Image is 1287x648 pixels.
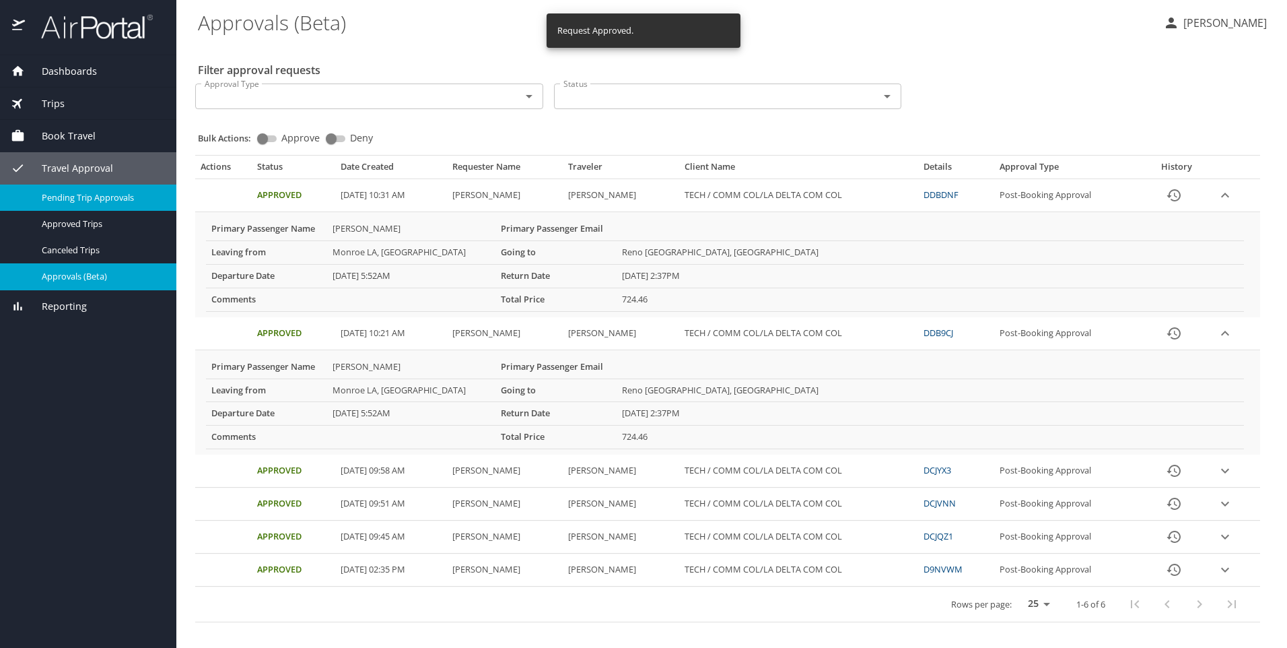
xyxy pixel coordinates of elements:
td: TECH / COMM COL/LA DELTA COM COL [679,521,919,554]
td: [DATE] 09:45 AM [335,521,447,554]
th: Going to [495,379,617,402]
button: expand row [1215,494,1235,514]
a: D9NVWM [924,563,963,575]
td: Monroe LA, [GEOGRAPHIC_DATA] [327,379,495,402]
th: Departure Date [206,264,327,288]
button: Open [520,87,538,106]
th: Primary Passenger Name [206,356,327,379]
th: Total Price [495,288,617,311]
td: [PERSON_NAME] [563,455,679,488]
button: History [1158,317,1190,350]
th: Return Date [495,402,617,426]
span: Pending Trip Approvals [42,191,160,204]
td: [DATE] 09:51 AM [335,488,447,521]
td: Post-Booking Approval [994,488,1143,521]
th: Comments [206,288,327,311]
th: History [1143,161,1210,179]
td: Reno [GEOGRAPHIC_DATA], [GEOGRAPHIC_DATA] [617,379,1244,402]
a: DCJVNN [924,497,956,509]
td: Post-Booking Approval [994,455,1143,488]
th: Primary Passenger Name [206,218,327,240]
th: Leaving from [206,379,327,402]
td: [PERSON_NAME] [327,356,495,379]
td: TECH / COMM COL/LA DELTA COM COL [679,488,919,521]
button: History [1158,521,1190,553]
th: Status [252,161,335,179]
p: Rows per page: [951,600,1012,609]
img: icon-airportal.png [12,13,26,40]
button: expand row [1215,461,1235,481]
td: [PERSON_NAME] [447,179,563,212]
span: Book Travel [25,129,96,143]
th: Primary Passenger Email [495,218,617,240]
td: Post-Booking Approval [994,179,1143,212]
p: [PERSON_NAME] [1179,15,1267,31]
td: Post-Booking Approval [994,554,1143,587]
select: rows per page [1017,594,1055,614]
td: Approved [252,488,335,521]
td: [DATE] 02:35 PM [335,554,447,587]
td: 724.46 [617,288,1244,311]
td: [PERSON_NAME] [447,455,563,488]
td: Post-Booking Approval [994,317,1143,350]
td: [DATE] 10:21 AM [335,317,447,350]
td: [PERSON_NAME] [563,317,679,350]
button: expand row [1215,560,1235,580]
th: Traveler [563,161,679,179]
span: Deny [350,133,373,143]
td: [PERSON_NAME] [447,317,563,350]
th: Actions [195,161,252,179]
td: [PERSON_NAME] [563,521,679,554]
td: TECH / COMM COL/LA DELTA COM COL [679,554,919,587]
a: DCJYX3 [924,464,951,476]
span: Approved Trips [42,218,160,230]
h2: Filter approval requests [198,59,320,81]
td: [DATE] 5:52AM [327,402,495,426]
th: Going to [495,240,617,264]
th: Departure Date [206,402,327,426]
button: History [1158,179,1190,212]
img: airportal-logo.png [26,13,153,40]
table: More info for approvals [206,218,1244,312]
th: Date Created [335,161,447,179]
td: [DATE] 10:31 AM [335,179,447,212]
button: History [1158,488,1190,520]
button: [PERSON_NAME] [1158,11,1272,35]
td: [PERSON_NAME] [447,521,563,554]
th: Approval Type [994,161,1143,179]
div: Request Approved. [557,18,633,44]
span: Dashboards [25,64,97,79]
td: [PERSON_NAME] [563,179,679,212]
td: Approved [252,317,335,350]
td: [PERSON_NAME] [327,218,495,240]
td: [PERSON_NAME] [563,488,679,521]
a: DCJQZ1 [924,530,953,542]
td: [PERSON_NAME] [563,554,679,587]
td: Approved [252,179,335,212]
td: Approved [252,455,335,488]
td: Approved [252,521,335,554]
a: DDB9CJ [924,327,953,339]
td: Reno [GEOGRAPHIC_DATA], [GEOGRAPHIC_DATA] [617,240,1244,264]
table: More info for approvals [206,356,1244,450]
td: Post-Booking Approval [994,521,1143,554]
td: TECH / COMM COL/LA DELTA COM COL [679,317,919,350]
th: Leaving from [206,240,327,264]
span: Travel Approval [25,161,113,176]
td: TECH / COMM COL/LA DELTA COM COL [679,179,919,212]
th: Total Price [495,426,617,449]
td: Approved [252,554,335,587]
span: Approve [281,133,320,143]
span: Canceled Trips [42,244,160,257]
button: History [1158,554,1190,586]
td: [DATE] 2:37PM [617,402,1244,426]
span: Trips [25,96,65,111]
td: [PERSON_NAME] [447,554,563,587]
td: TECH / COMM COL/LA DELTA COM COL [679,455,919,488]
td: [DATE] 5:52AM [327,264,495,288]
th: Return Date [495,264,617,288]
button: expand row [1215,527,1235,547]
button: expand row [1215,323,1235,344]
p: Bulk Actions: [198,132,262,144]
a: DDBDNF [924,189,959,201]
